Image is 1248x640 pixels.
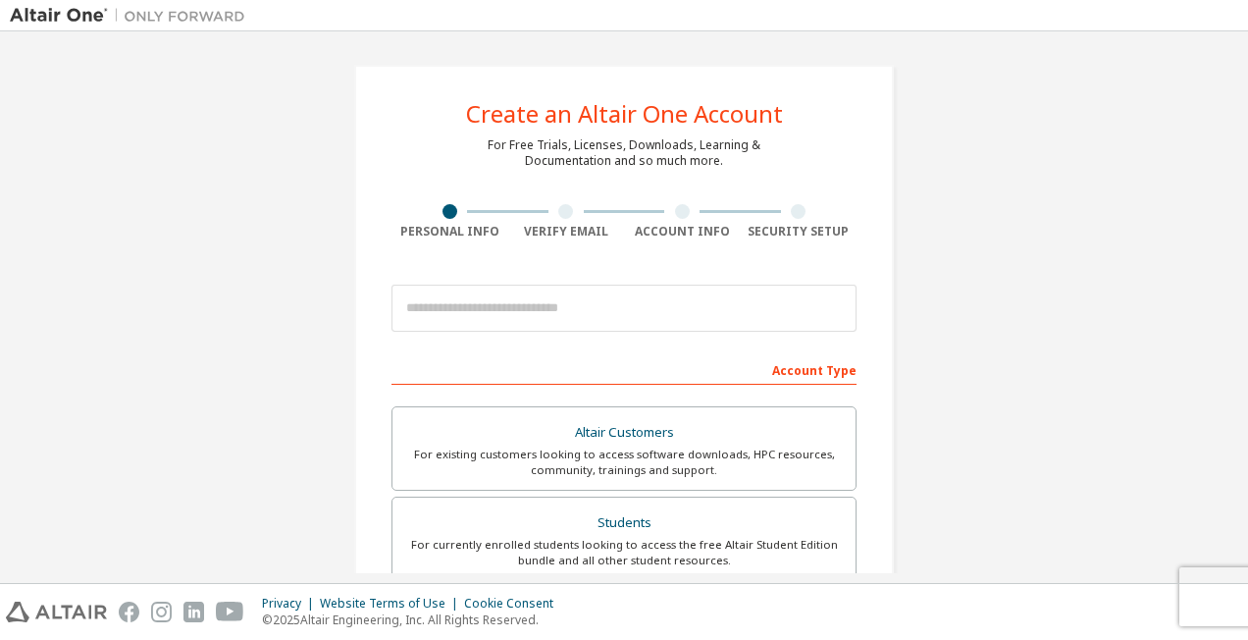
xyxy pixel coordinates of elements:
img: instagram.svg [151,602,172,622]
div: Verify Email [508,224,625,240]
img: altair_logo.svg [6,602,107,622]
div: Students [404,509,844,537]
img: facebook.svg [119,602,139,622]
div: For currently enrolled students looking to access the free Altair Student Edition bundle and all ... [404,537,844,568]
div: Cookie Consent [464,596,565,612]
img: youtube.svg [216,602,244,622]
img: Altair One [10,6,255,26]
div: Security Setup [741,224,858,240]
div: Personal Info [391,224,508,240]
p: © 2025 Altair Engineering, Inc. All Rights Reserved. [262,612,565,628]
div: Account Type [391,353,857,385]
div: Website Terms of Use [320,596,464,612]
div: Account Info [624,224,741,240]
div: For existing customers looking to access software downloads, HPC resources, community, trainings ... [404,447,844,478]
div: For Free Trials, Licenses, Downloads, Learning & Documentation and so much more. [488,137,760,169]
div: Create an Altair One Account [466,102,783,126]
div: Altair Customers [404,419,844,447]
div: Privacy [262,596,320,612]
img: linkedin.svg [183,602,204,622]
